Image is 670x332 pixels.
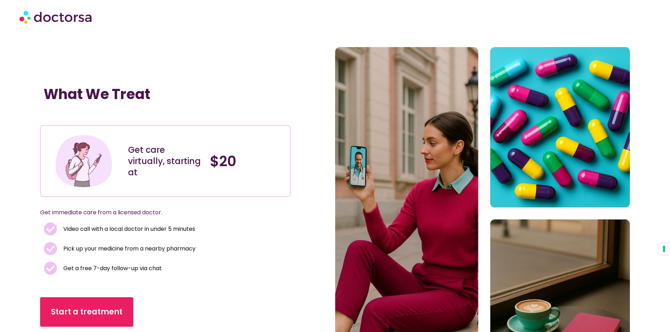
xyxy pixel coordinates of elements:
[62,263,162,273] span: Get a free 7-day follow-up via chat
[210,153,285,170] h4: $20
[44,86,287,103] h1: What We Treat
[62,224,195,234] span: Video call with a local doctor in under 5 minutes
[658,243,670,255] button: Your consent preferences for tracking technologies
[40,208,274,217] p: Get immediate care from a licensed doctor.
[62,244,196,254] span: Pick up your medicine from a nearby pharmacy
[54,131,114,191] img: Illustration depicting a young woman in a casual outfit, engaged with her smartphone. She has a p...
[128,144,203,178] div: Get care virtually, starting at
[40,297,133,327] a: Start a treatment
[51,306,122,318] span: Start a treatment
[44,110,149,118] iframe: Customer reviews powered by Trustpilot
